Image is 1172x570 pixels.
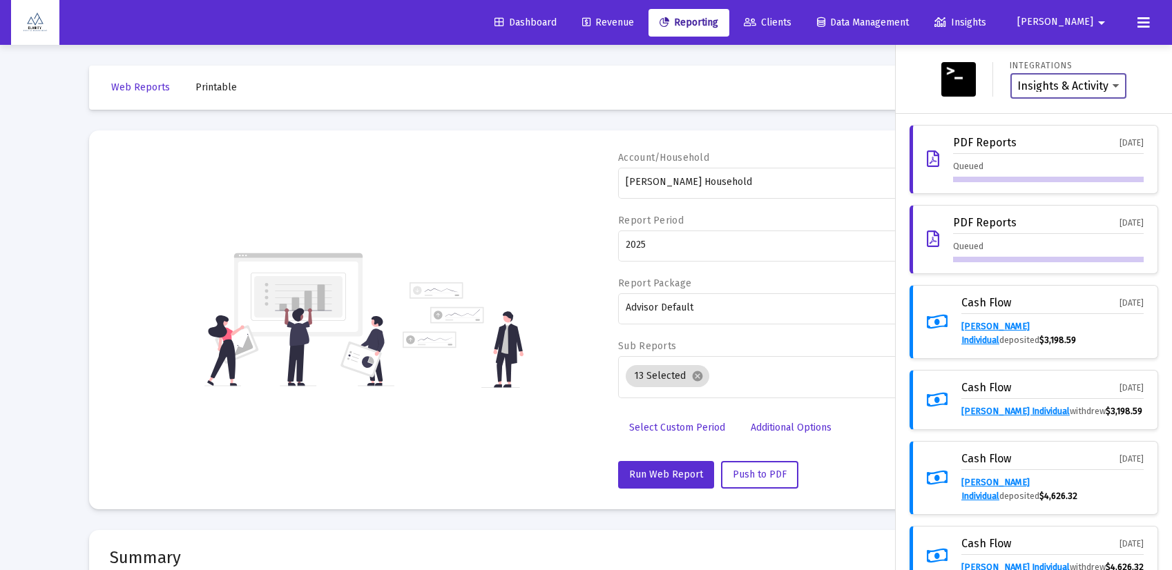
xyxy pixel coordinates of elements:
[1001,8,1126,36] button: [PERSON_NAME]
[744,17,791,28] span: Clients
[21,9,49,37] img: Dashboard
[660,17,718,28] span: Reporting
[649,9,729,37] a: Reporting
[934,17,986,28] span: Insights
[923,9,997,37] a: Insights
[1017,17,1093,28] span: [PERSON_NAME]
[483,9,568,37] a: Dashboard
[571,9,645,37] a: Revenue
[582,17,634,28] span: Revenue
[733,9,803,37] a: Clients
[1093,9,1110,37] mat-icon: arrow_drop_down
[817,17,909,28] span: Data Management
[494,17,557,28] span: Dashboard
[806,9,920,37] a: Data Management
